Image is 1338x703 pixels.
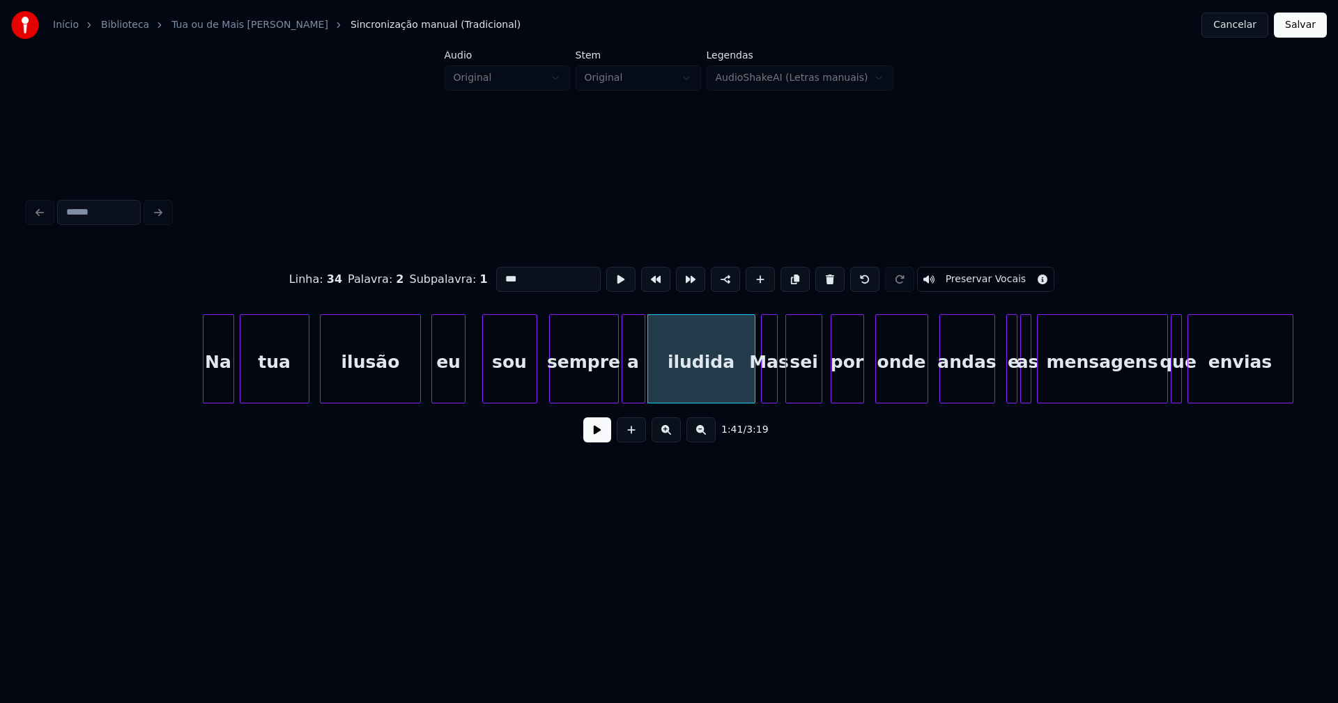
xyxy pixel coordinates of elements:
span: 34 [327,272,342,286]
a: Início [53,18,79,32]
label: Stem [576,50,701,60]
div: Subpalavra : [410,271,488,288]
span: Sincronização manual (Tradicional) [351,18,521,32]
img: youka [11,11,39,39]
button: Cancelar [1201,13,1268,38]
span: 1:41 [721,423,743,437]
button: Toggle [917,267,1055,292]
span: 2 [396,272,403,286]
nav: breadcrumb [53,18,521,32]
a: Biblioteca [101,18,149,32]
div: Palavra : [348,271,403,288]
label: Áudio [445,50,570,60]
span: 1 [480,272,488,286]
div: / [721,423,755,437]
button: Salvar [1274,13,1327,38]
span: 3:19 [746,423,768,437]
div: Linha : [289,271,342,288]
label: Legendas [707,50,894,60]
a: Tua ou de Mais [PERSON_NAME] [171,18,328,32]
